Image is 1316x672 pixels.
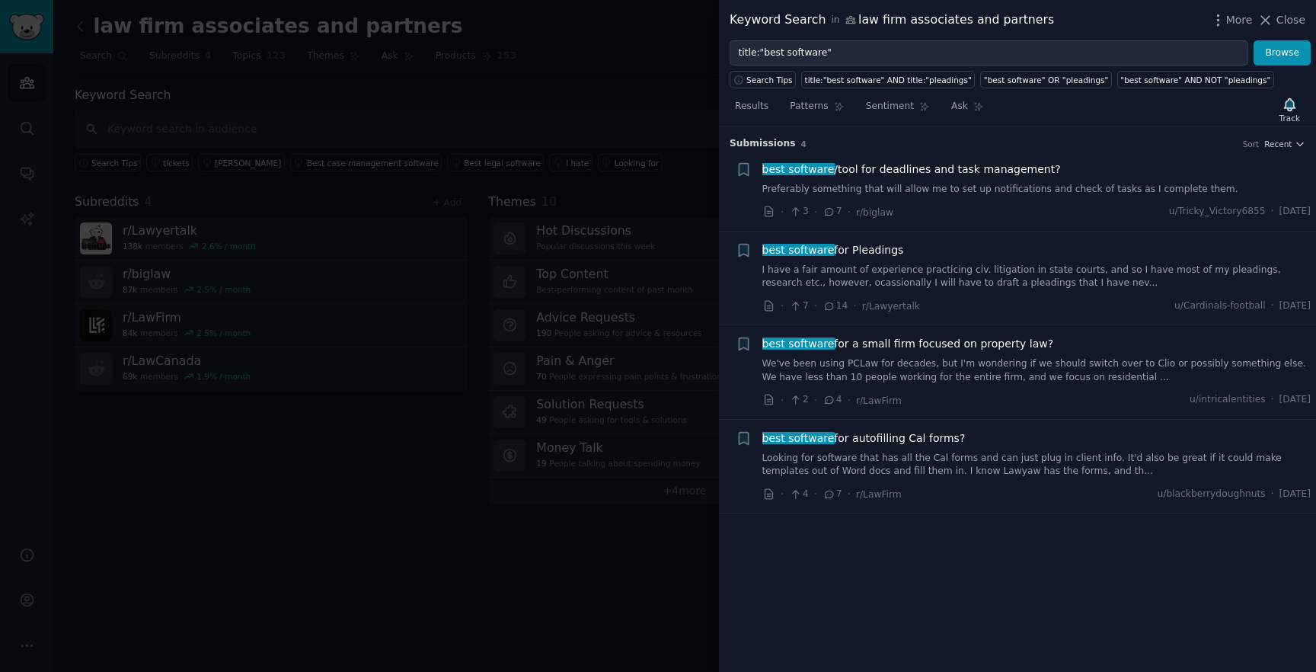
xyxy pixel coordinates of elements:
[1226,12,1253,28] span: More
[822,299,848,313] span: 14
[762,162,1061,178] a: best software/tool for deadlines and task management?
[762,357,1311,384] a: We've been using PCLaw for decades, but I'm wondering if we should switch over to Clio or possibl...
[853,298,856,314] span: ·
[1279,299,1311,313] span: [DATE]
[848,392,851,408] span: ·
[784,94,849,126] a: Patterns
[789,393,808,407] span: 2
[762,430,966,446] span: for autofilling Cal forms?
[781,392,784,408] span: ·
[762,336,1054,352] span: for a small firm focused on property law?
[789,299,808,313] span: 7
[1264,139,1305,149] button: Recent
[781,204,784,220] span: ·
[1279,113,1300,123] div: Track
[814,392,817,408] span: ·
[790,100,828,114] span: Patterns
[781,486,784,502] span: ·
[814,486,817,502] span: ·
[822,205,842,219] span: 7
[856,395,902,406] span: r/LawFirm
[856,207,893,218] span: r/biglaw
[761,244,835,256] span: best software
[856,489,902,500] span: r/LawFirm
[951,100,968,114] span: Ask
[762,430,966,446] a: best softwarefor autofilling Cal forms?
[1271,299,1274,313] span: ·
[762,264,1311,290] a: I have a fair amount of experience practicing civ. litigation in state courts, and so I have most...
[822,393,842,407] span: 4
[730,137,796,151] span: Submission s
[1271,393,1274,407] span: ·
[1276,12,1305,28] span: Close
[1271,205,1274,219] span: ·
[984,75,1109,85] div: "best software" OR "pleadings"
[762,452,1311,478] a: Looking for software that has all the Cal forms and can just plug in client info. It'd also be gr...
[761,163,835,175] span: best software
[1210,12,1253,28] button: More
[1271,488,1274,501] span: ·
[1279,393,1311,407] span: [DATE]
[831,14,839,27] span: in
[762,183,1311,197] a: Preferably something that will allow me to set up notifications and check of tasks as I complete ...
[735,100,768,114] span: Results
[866,100,914,114] span: Sentiment
[762,242,904,258] a: best softwarefor Pleadings
[730,40,1248,66] input: Try a keyword related to your business
[1243,139,1260,149] div: Sort
[862,301,920,312] span: r/Lawyertalk
[761,338,835,350] span: best software
[805,75,972,85] div: title:"best software" AND title:"pleadings"
[814,298,817,314] span: ·
[1190,393,1266,407] span: u/intricalentities
[789,488,808,501] span: 4
[730,94,774,126] a: Results
[1158,488,1266,501] span: u/blackberrydoughnuts
[762,162,1061,178] span: /tool for deadlines and task management?
[1279,205,1311,219] span: [DATE]
[730,11,1054,30] div: Keyword Search law firm associates and partners
[822,488,842,501] span: 7
[781,298,784,314] span: ·
[1264,139,1292,149] span: Recent
[761,432,835,444] span: best software
[980,71,1112,88] a: "best software" OR "pleadings"
[1274,94,1305,126] button: Track
[1174,299,1266,313] span: u/Cardinals-football
[1279,488,1311,501] span: [DATE]
[1257,12,1305,28] button: Close
[848,204,851,220] span: ·
[762,242,904,258] span: for Pleadings
[814,204,817,220] span: ·
[861,94,935,126] a: Sentiment
[1254,40,1311,66] button: Browse
[1117,71,1274,88] a: "best software" AND NOT "pleadings"
[746,75,793,85] span: Search Tips
[789,205,808,219] span: 3
[946,94,989,126] a: Ask
[762,336,1054,352] a: best softwarefor a small firm focused on property law?
[848,486,851,502] span: ·
[1169,205,1266,219] span: u/Tricky_Victory6855
[730,71,796,88] button: Search Tips
[801,71,975,88] a: title:"best software" AND title:"pleadings"
[801,139,807,149] span: 4
[1120,75,1270,85] div: "best software" AND NOT "pleadings"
